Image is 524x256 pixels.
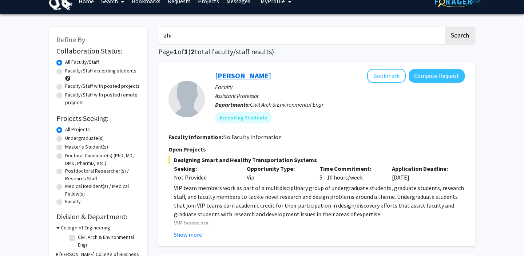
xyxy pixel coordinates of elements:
button: Search [445,27,475,44]
b: Faculty Information: [168,133,223,141]
input: Search Keywords [158,27,444,44]
label: Civil Arch & Environmental Engr [78,233,138,249]
label: Faculty [65,198,81,205]
span: 2 [191,47,195,56]
h2: Projects Seeking: [56,114,140,123]
div: Not Provided [174,173,236,182]
label: Postdoctoral Researcher(s) / Research Staff [65,167,140,182]
span: Refine By [56,35,85,44]
label: Medical Resident(s) / Medical Fellow(s) [65,182,140,198]
span: Designing Smart and Healthy Transportation Systems [168,155,465,164]
h2: Division & Department: [56,212,140,221]
div: 5 - 10 hours/week [314,164,387,182]
b: Departments: [215,101,250,108]
button: Show more [174,230,202,239]
p: VIP team members work as part of a multidisciplinary group of undergraduate students, graduate st... [174,184,465,218]
label: Undergraduate(s) [65,134,104,142]
p: Faculty [215,83,465,91]
label: All Projects [65,126,90,133]
label: Faculty/Staff with posted projects [65,82,140,90]
label: Master's Student(s) [65,143,108,151]
p: Opportunity Type: [247,164,309,173]
span: 1 [174,47,178,56]
a: [PERSON_NAME] [215,71,271,80]
iframe: Chat [5,223,31,251]
button: Compose Request to Zhiwei Chen [409,69,465,83]
p: VIP teams are: [174,218,465,227]
label: Doctoral Candidate(s) (PhD, MD, DMD, PharmD, etc.) [65,152,140,167]
span: No Faculty Information [223,133,282,141]
p: Assistant Professor [215,91,465,100]
p: Time Commitment: [319,164,381,173]
div: [DATE] [386,164,459,182]
label: Faculty/Staff accepting students [65,67,136,75]
h3: College of Engineering [61,224,110,232]
span: Civil Arch & Environmental Engr [250,101,323,108]
label: All Faculty/Staff [65,58,99,66]
span: 1 [184,47,188,56]
p: Open Projects [168,145,465,154]
h1: Page of ( total faculty/staff results) [158,47,475,56]
mat-chip: Accepting Students [215,112,272,123]
h2: Collaboration Status: [56,47,140,55]
div: Vip [241,164,314,182]
p: Application Deadline: [392,164,454,173]
button: Add Zhiwei Chen to Bookmarks [367,69,406,83]
label: Faculty/Staff with posted remote projects [65,91,140,106]
p: Seeking: [174,164,236,173]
